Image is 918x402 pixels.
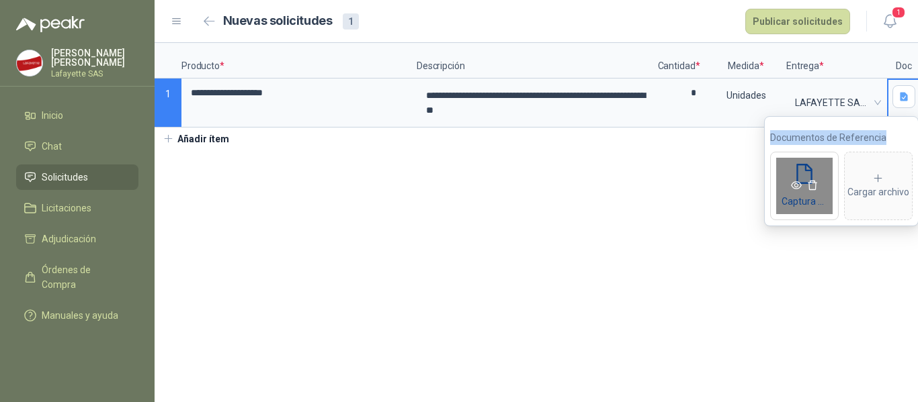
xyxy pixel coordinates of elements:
p: Entrega [786,43,887,79]
span: delete [807,180,818,191]
span: Inicio [42,108,63,123]
img: Logo peakr [16,16,85,32]
a: eye [788,181,804,191]
p: [PERSON_NAME] [PERSON_NAME] [51,48,138,67]
p: Documentos de Referencia [770,130,913,145]
button: Añadir ítem [155,128,237,150]
p: Lafayette SAS [51,70,138,78]
span: Órdenes de Compra [42,262,126,292]
a: Solicitudes [16,164,138,190]
span: Licitaciones [42,201,91,215]
span: 1 [891,6,906,19]
a: Chat [16,134,138,159]
p: Medida [706,43,786,79]
a: Licitaciones [16,195,138,221]
p: Producto [181,43,417,79]
p: 1 [155,79,181,128]
span: LAFAYETTE SAS LAFAYETTE SAS [795,93,878,113]
a: Adjudicación [16,226,138,252]
a: Inicio [16,103,138,128]
button: 1 [878,9,902,34]
div: 1 [343,13,359,30]
p: Cantidad [652,43,706,79]
span: Solicitudes [42,170,88,185]
button: Publicar solicitudes [745,9,850,34]
p: Descripción [417,43,652,79]
img: Company Logo [17,50,42,76]
span: Chat [42,139,62,154]
button: delete [804,179,821,192]
div: Cargar archivo [847,172,909,199]
span: Adjudicación [42,232,96,246]
a: Manuales y ayuda [16,303,138,328]
a: Órdenes de Compra [16,257,138,297]
span: eye [791,180,802,191]
h2: Nuevas solicitudes [223,11,333,31]
div: Unidades [707,80,785,111]
span: Manuales y ayuda [42,308,118,323]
